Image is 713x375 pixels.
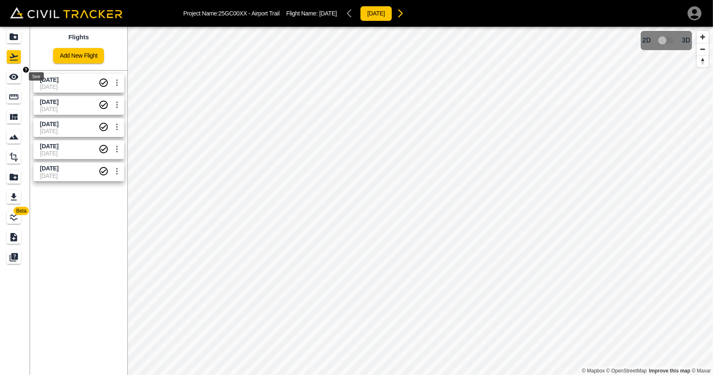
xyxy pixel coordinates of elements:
span: [DATE] [319,10,337,17]
a: Mapbox [582,368,605,374]
a: Map feedback [649,368,690,374]
button: Reset bearing to north [697,55,709,67]
button: Zoom out [697,43,709,55]
div: See [29,72,44,81]
span: 2D [642,37,651,44]
button: Zoom in [697,31,709,43]
p: Project Name: 25GC00XX - Airport Trail [183,10,280,17]
span: 3D model not uploaded yet [655,33,679,48]
button: [DATE] [360,6,392,21]
canvas: Map [127,27,713,375]
a: OpenStreetMap [606,368,647,374]
span: 3D [682,37,690,44]
img: Civil Tracker [10,7,122,19]
a: Maxar [692,368,711,374]
p: Flight Name: [286,10,337,17]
